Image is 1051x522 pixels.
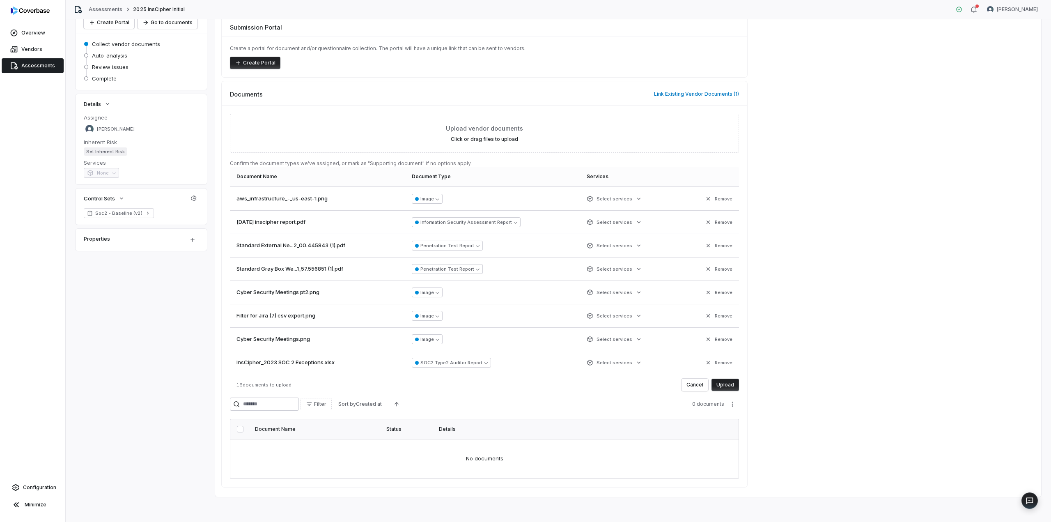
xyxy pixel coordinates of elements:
[726,398,739,410] button: More actions
[236,335,310,343] span: Cyber Security Meetings.png
[230,45,739,52] p: Create a portal for document and/or questionnaire collection. The portal will have a unique link ...
[25,501,46,508] span: Minimize
[702,332,735,347] button: Remove
[230,90,263,99] span: Documents
[81,191,127,206] button: Control Sets
[702,308,735,323] button: Remove
[702,355,735,370] button: Remove
[255,426,376,432] div: Document Name
[584,285,645,300] button: Select services
[236,265,343,273] span: Standard Gray Box We...1_57.556851 (1).pdf
[584,191,645,206] button: Select services
[682,379,708,391] button: Cancel
[692,401,724,407] span: 0 documents
[230,167,407,186] th: Document Name
[92,75,117,82] span: Complete
[997,6,1038,13] span: [PERSON_NAME]
[412,334,443,344] button: Image
[451,136,518,143] label: Click or drag files to upload
[412,217,521,227] button: Information Security Assessment Report
[584,262,645,276] button: Select services
[982,3,1043,16] button: Shaun Angley avatar[PERSON_NAME]
[584,215,645,230] button: Select services
[388,398,405,410] button: Ascending
[89,6,122,13] a: Assessments
[230,439,739,478] td: No documents
[584,332,645,347] button: Select services
[133,6,185,13] span: 2025 InsCipher Initial
[2,42,64,57] a: Vendors
[702,238,735,253] button: Remove
[236,312,315,320] span: Filter for Jira (7) csv export.png
[412,358,491,368] button: SOC2 Type2 Auditor Report
[2,25,64,40] a: Overview
[84,100,101,108] span: Details
[301,398,332,410] button: Filter
[84,159,199,166] dt: Services
[3,497,62,513] button: Minimize
[84,114,199,121] dt: Assignee
[702,215,735,230] button: Remove
[21,46,42,53] span: Vendors
[138,16,197,29] button: Go to documents
[84,138,199,146] dt: Inherent Risk
[987,6,994,13] img: Shaun Angley avatar
[412,194,443,204] button: Image
[446,124,523,133] span: Upload vendor documents
[230,57,280,69] button: Create Portal
[236,195,328,203] span: aws_infrastructure_-_us-east-1.png
[2,58,64,73] a: Assessments
[92,52,127,59] span: Auto-analysis
[702,191,735,206] button: Remove
[236,241,345,250] span: Standard External Ne...2_00.445843 (1).pdf
[236,359,335,367] span: InsCipher_2023 SOC 2 Exceptions.xlsx
[97,126,135,132] span: [PERSON_NAME]
[393,401,400,407] svg: Ascending
[711,379,739,391] button: Upload
[11,7,50,15] img: logo-D7KZi-bG.svg
[236,218,305,226] span: [DATE] inscipher report.pdf
[407,167,582,186] th: Document Type
[84,16,134,29] button: Create Portal
[236,382,291,388] span: 16 documents to upload
[3,480,62,495] a: Configuration
[412,287,443,297] button: Image
[702,285,735,300] button: Remove
[21,62,55,69] span: Assessments
[314,401,326,407] span: Filter
[652,85,741,103] button: Link Existing Vendor Documents (1)
[412,264,483,274] button: Penetration Test Report
[85,125,94,133] img: Shaun Angley avatar
[582,167,678,186] th: Services
[584,238,645,253] button: Select services
[333,398,387,410] button: Sort byCreated at
[92,40,160,48] span: Collect vendor documents
[412,311,443,321] button: Image
[386,426,429,432] div: Status
[584,355,645,370] button: Select services
[584,308,645,323] button: Select services
[23,484,56,491] span: Configuration
[412,241,483,251] button: Penetration Test Report
[95,210,142,216] span: Soc2 - Baseline (v2)
[439,426,714,432] div: Details
[230,23,282,32] span: Submission Portal
[84,208,154,218] a: Soc2 - Baseline (v2)
[236,288,319,297] span: Cyber Security Meetings pt2.png
[84,195,115,202] span: Control Sets
[702,262,735,276] button: Remove
[230,160,739,167] p: Confirm the document types we've assigned, or mark as "Supporting document" if no options apply.
[84,147,127,156] span: Set Inherent Risk
[81,97,113,111] button: Details
[21,30,45,36] span: Overview
[92,63,129,71] span: Review issues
